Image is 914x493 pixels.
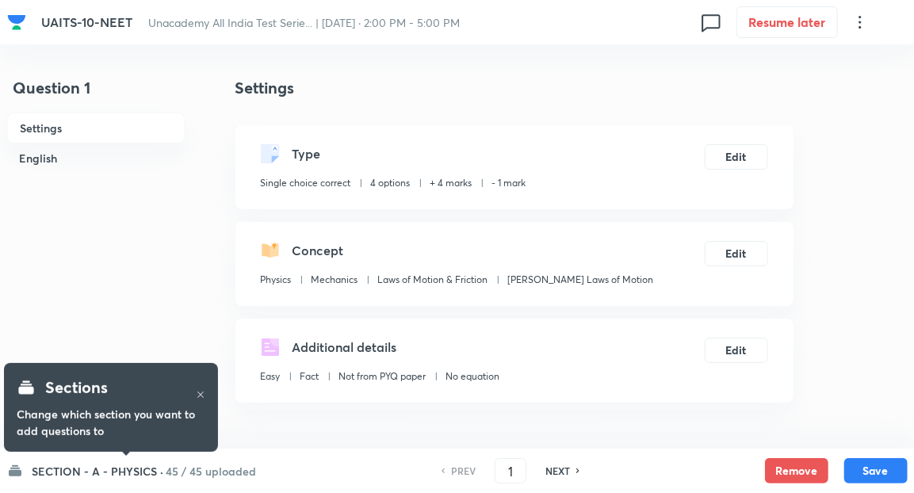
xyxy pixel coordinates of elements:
button: Save [844,458,908,483]
p: - 1 mark [492,176,526,190]
img: questionType.svg [261,144,280,163]
p: Fact [300,369,319,384]
p: 4 options [371,176,411,190]
span: UAITS-10-NEET [41,13,132,30]
h6: 45 / 45 uploaded [166,463,257,480]
img: questionDetails.svg [261,338,280,357]
p: Not from PYQ paper [339,369,426,384]
p: Physics [261,273,292,287]
h6: Change which section you want to add questions to [17,406,205,439]
h6: SECTION - A - PHYSICS · [33,463,164,480]
h6: NEXT [545,464,570,478]
button: Edit [705,338,768,363]
p: [PERSON_NAME] Laws of Motion [508,273,654,287]
p: Easy [261,369,281,384]
p: + 4 marks [430,176,472,190]
p: Single choice correct [261,176,351,190]
button: Remove [765,458,828,483]
h5: Type [293,144,321,163]
a: Company Logo [7,13,29,32]
h6: PREV [451,464,476,478]
span: Unacademy All India Test Serie... | [DATE] · 2:00 PM - 5:00 PM [148,15,460,30]
img: questionConcept.svg [261,241,280,260]
h6: English [7,143,185,173]
h4: Question 1 [7,76,185,113]
button: Resume later [736,6,838,38]
h5: Concept [293,241,344,260]
p: No equation [446,369,500,384]
h4: Settings [235,76,794,100]
button: Edit [705,144,768,170]
img: Company Logo [7,13,26,32]
h5: Additional details [293,338,397,357]
h6: Settings [7,113,185,143]
p: Mechanics [312,273,358,287]
button: Edit [705,241,768,266]
h4: Sections [45,376,108,399]
p: Laws of Motion & Friction [378,273,488,287]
